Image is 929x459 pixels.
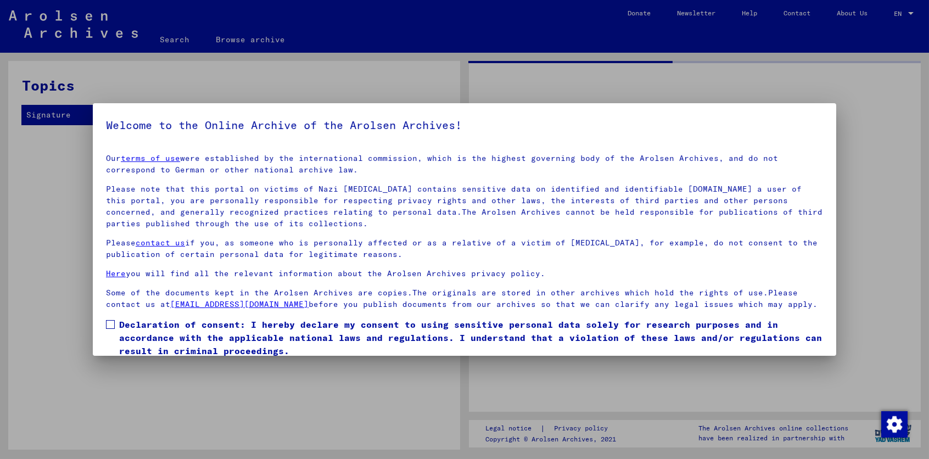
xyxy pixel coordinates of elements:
[106,287,823,310] p: Some of the documents kept in the Arolsen Archives are copies.The originals are stored in other a...
[881,411,908,438] img: Change consent
[106,183,823,229] p: Please note that this portal on victims of Nazi [MEDICAL_DATA] contains sensitive data on identif...
[136,238,185,248] a: contact us
[121,153,180,163] a: terms of use
[106,268,823,279] p: you will find all the relevant information about the Arolsen Archives privacy policy.
[106,116,823,134] h5: Welcome to the Online Archive of the Arolsen Archives!
[170,299,309,309] a: [EMAIL_ADDRESS][DOMAIN_NAME]
[106,268,126,278] a: Here
[106,237,823,260] p: Please if you, as someone who is personally affected or as a relative of a victim of [MEDICAL_DAT...
[106,153,823,176] p: Our were established by the international commission, which is the highest governing body of the ...
[881,411,907,437] div: Change consent
[119,318,823,357] span: Declaration of consent: I hereby declare my consent to using sensitive personal data solely for r...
